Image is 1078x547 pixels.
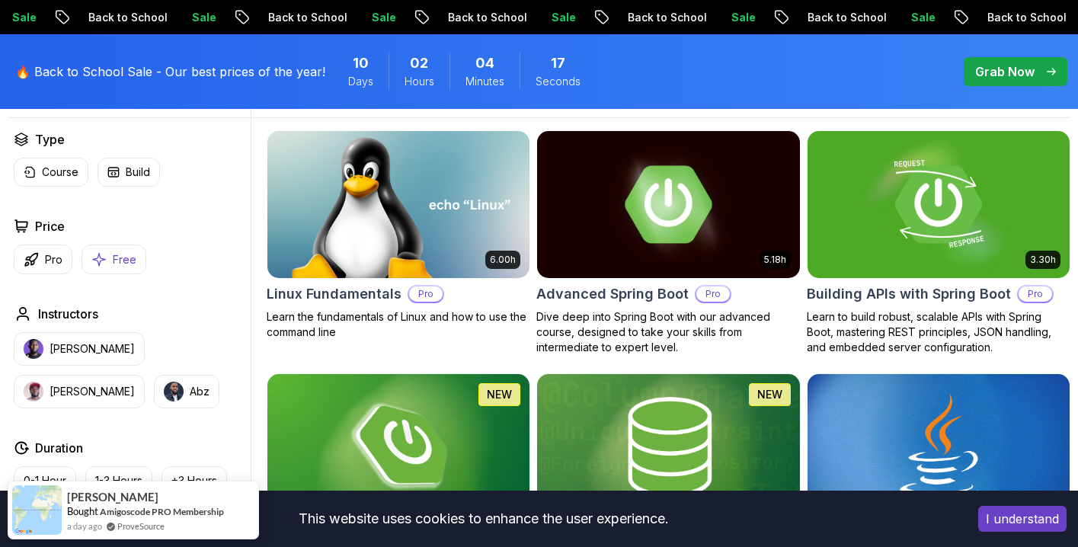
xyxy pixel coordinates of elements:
[808,374,1070,521] img: Java for Beginners card
[24,473,66,488] p: 0-1 Hour
[171,473,217,488] p: +3 Hours
[348,74,373,89] span: Days
[267,130,530,340] a: Linux Fundamentals card6.00hLinux FundamentalsProLearn the fundamentals of Linux and how to use t...
[405,74,434,89] span: Hours
[67,505,98,517] span: Bought
[24,382,43,401] img: instructor img
[807,309,1070,355] p: Learn to build robust, scalable APIs with Spring Boot, mastering REST principles, JSON handling, ...
[68,10,171,25] p: Back to School
[24,339,43,359] img: instructor img
[267,309,530,340] p: Learn the fundamentals of Linux and how to use the command line
[50,384,135,399] p: [PERSON_NAME]
[427,10,531,25] p: Back to School
[607,10,711,25] p: Back to School
[531,10,580,25] p: Sale
[1019,286,1052,302] p: Pro
[154,375,219,408] button: instructor imgAbz
[975,62,1035,81] p: Grab Now
[536,74,581,89] span: Seconds
[14,245,72,274] button: Pro
[537,374,799,521] img: Spring Data JPA card
[100,506,224,517] a: Amigoscode PRO Membership
[410,53,428,74] span: 2 Hours
[267,131,529,278] img: Linux Fundamentals card
[35,439,83,457] h2: Duration
[891,10,939,25] p: Sale
[551,53,565,74] span: 17 Seconds
[171,10,220,25] p: Sale
[126,165,150,180] p: Build
[409,286,443,302] p: Pro
[85,466,152,495] button: 1-3 Hours
[12,485,62,535] img: provesource social proof notification image
[711,10,760,25] p: Sale
[536,309,800,355] p: Dive deep into Spring Boot with our advanced course, designed to take your skills from intermedia...
[351,10,400,25] p: Sale
[465,74,504,89] span: Minutes
[487,387,512,402] p: NEW
[967,10,1070,25] p: Back to School
[490,254,516,266] p: 6.00h
[978,506,1067,532] button: Accept cookies
[15,62,325,81] p: 🔥 Back to School Sale - Our best prices of the year!
[353,53,369,74] span: 10 Days
[787,10,891,25] p: Back to School
[536,130,800,355] a: Advanced Spring Boot card5.18hAdvanced Spring BootProDive deep into Spring Boot with our advanced...
[696,286,730,302] p: Pro
[536,283,689,305] h2: Advanced Spring Boot
[267,374,529,521] img: Spring Boot for Beginners card
[50,341,135,357] p: [PERSON_NAME]
[14,466,76,495] button: 0-1 Hour
[67,491,158,504] span: [PERSON_NAME]
[1030,254,1056,266] p: 3.30h
[807,283,1011,305] h2: Building APIs with Spring Boot
[162,466,227,495] button: +3 Hours
[14,375,145,408] button: instructor img[PERSON_NAME]
[95,473,142,488] p: 1-3 Hours
[35,130,65,149] h2: Type
[190,384,210,399] p: Abz
[248,10,351,25] p: Back to School
[45,252,62,267] p: Pro
[42,165,78,180] p: Course
[267,283,401,305] h2: Linux Fundamentals
[808,131,1070,278] img: Building APIs with Spring Boot card
[35,217,65,235] h2: Price
[38,305,98,323] h2: Instructors
[82,245,146,274] button: Free
[14,332,145,366] button: instructor img[PERSON_NAME]
[164,382,184,401] img: instructor img
[11,502,955,536] div: This website uses cookies to enhance the user experience.
[98,158,160,187] button: Build
[764,254,786,266] p: 5.18h
[67,520,102,533] span: a day ago
[807,130,1070,355] a: Building APIs with Spring Boot card3.30hBuilding APIs with Spring BootProLearn to build robust, s...
[113,252,136,267] p: Free
[475,53,494,74] span: 4 Minutes
[14,158,88,187] button: Course
[537,131,799,278] img: Advanced Spring Boot card
[117,520,165,533] a: ProveSource
[757,387,782,402] p: NEW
